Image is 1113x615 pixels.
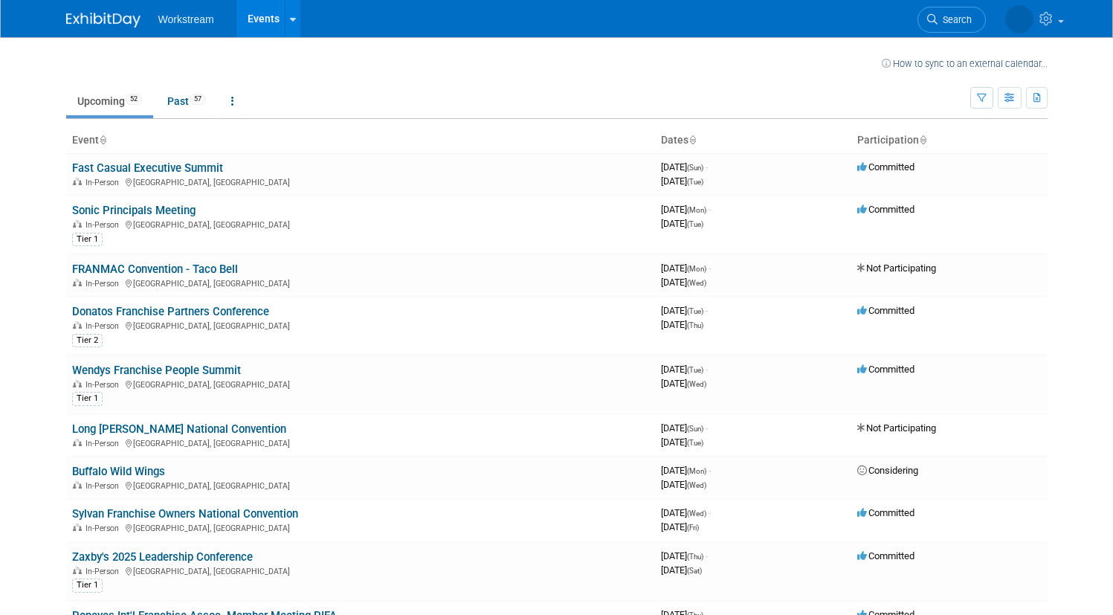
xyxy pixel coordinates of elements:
[661,437,703,448] span: [DATE]
[687,481,706,489] span: (Wed)
[661,564,702,576] span: [DATE]
[99,134,106,146] a: Sort by Event Name
[857,305,914,316] span: Committed
[917,7,986,33] a: Search
[882,58,1048,69] a: How to sync to an external calendar...
[73,321,82,329] img: In-Person Event
[851,128,1048,153] th: Participation
[661,161,708,173] span: [DATE]
[73,220,82,228] img: In-Person Event
[72,465,165,478] a: Buffalo Wild Wings
[687,366,703,374] span: (Tue)
[86,481,123,491] span: In-Person
[687,164,703,172] span: (Sun)
[687,524,699,532] span: (Fri)
[661,550,708,561] span: [DATE]
[687,220,703,228] span: (Tue)
[655,128,851,153] th: Dates
[156,87,217,115] a: Past57
[661,507,711,518] span: [DATE]
[687,265,706,273] span: (Mon)
[86,220,123,230] span: In-Person
[687,178,703,186] span: (Tue)
[687,567,702,575] span: (Sat)
[72,233,103,246] div: Tier 1
[687,509,706,518] span: (Wed)
[72,437,649,448] div: [GEOGRAPHIC_DATA], [GEOGRAPHIC_DATA]
[661,218,703,229] span: [DATE]
[919,134,926,146] a: Sort by Participation Type
[72,305,269,318] a: Donatos Franchise Partners Conference
[72,334,103,347] div: Tier 2
[687,553,703,561] span: (Thu)
[857,465,918,476] span: Considering
[73,279,82,286] img: In-Person Event
[66,128,655,153] th: Event
[709,204,711,215] span: -
[72,218,649,230] div: [GEOGRAPHIC_DATA], [GEOGRAPHIC_DATA]
[709,465,711,476] span: -
[72,378,649,390] div: [GEOGRAPHIC_DATA], [GEOGRAPHIC_DATA]
[706,161,708,173] span: -
[706,422,708,434] span: -
[1005,5,1033,33] img: Rousie Mok
[72,319,649,331] div: [GEOGRAPHIC_DATA], [GEOGRAPHIC_DATA]
[661,378,706,389] span: [DATE]
[706,305,708,316] span: -
[938,14,972,25] span: Search
[86,567,123,576] span: In-Person
[661,176,703,187] span: [DATE]
[72,392,103,405] div: Tier 1
[73,481,82,489] img: In-Person Event
[66,87,153,115] a: Upcoming52
[857,507,914,518] span: Committed
[687,439,703,447] span: (Tue)
[86,321,123,331] span: In-Person
[661,521,699,532] span: [DATE]
[706,550,708,561] span: -
[857,364,914,375] span: Committed
[706,364,708,375] span: -
[661,479,706,490] span: [DATE]
[687,307,703,315] span: (Tue)
[72,550,253,564] a: Zaxby's 2025 Leadership Conference
[72,176,649,187] div: [GEOGRAPHIC_DATA], [GEOGRAPHIC_DATA]
[72,579,103,592] div: Tier 1
[72,422,286,436] a: Long [PERSON_NAME] National Convention
[73,178,82,185] img: In-Person Event
[72,277,649,289] div: [GEOGRAPHIC_DATA], [GEOGRAPHIC_DATA]
[72,364,241,377] a: Wendys Franchise People Summit
[709,507,711,518] span: -
[661,263,711,274] span: [DATE]
[73,524,82,531] img: In-Person Event
[857,204,914,215] span: Committed
[661,204,711,215] span: [DATE]
[158,13,214,25] span: Workstream
[857,550,914,561] span: Committed
[86,178,123,187] span: In-Person
[661,305,708,316] span: [DATE]
[687,380,706,388] span: (Wed)
[687,425,703,433] span: (Sun)
[86,279,123,289] span: In-Person
[687,279,706,287] span: (Wed)
[72,521,649,533] div: [GEOGRAPHIC_DATA], [GEOGRAPHIC_DATA]
[86,524,123,533] span: In-Person
[72,564,649,576] div: [GEOGRAPHIC_DATA], [GEOGRAPHIC_DATA]
[86,380,123,390] span: In-Person
[687,467,706,475] span: (Mon)
[66,13,141,28] img: ExhibitDay
[687,321,703,329] span: (Thu)
[72,479,649,491] div: [GEOGRAPHIC_DATA], [GEOGRAPHIC_DATA]
[661,277,706,288] span: [DATE]
[73,567,82,574] img: In-Person Event
[126,94,142,105] span: 52
[72,263,238,276] a: FRANMAC Convention - Taco Bell
[709,263,711,274] span: -
[857,263,936,274] span: Not Participating
[857,161,914,173] span: Committed
[72,204,196,217] a: Sonic Principals Meeting
[661,465,711,476] span: [DATE]
[661,364,708,375] span: [DATE]
[857,422,936,434] span: Not Participating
